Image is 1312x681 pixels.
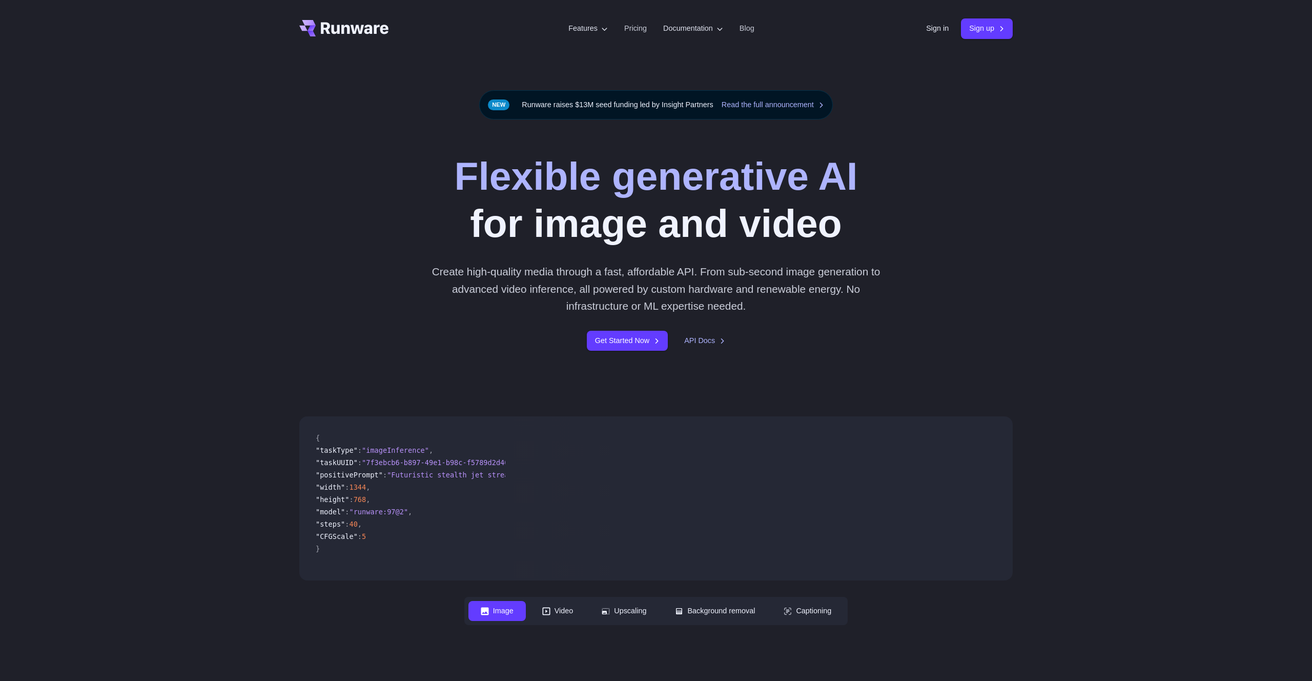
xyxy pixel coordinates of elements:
[345,520,349,528] span: :
[362,446,429,454] span: "imageInference"
[383,471,387,479] span: :
[316,520,345,528] span: "steps"
[722,99,824,111] a: Read the full announcement
[362,458,521,467] span: "7f3ebcb6-b897-49e1-b98c-f5789d2d40d7"
[530,601,586,621] button: Video
[362,532,366,540] span: 5
[624,23,647,34] a: Pricing
[316,434,320,442] span: {
[345,508,349,516] span: :
[358,446,362,454] span: :
[316,446,358,454] span: "taskType"
[349,520,357,528] span: 40
[589,601,659,621] button: Upscaling
[366,483,370,491] span: ,
[684,335,725,347] a: API Docs
[455,152,858,247] h1: for image and video
[316,471,383,479] span: "positivePrompt"
[349,495,353,504] span: :
[316,508,345,516] span: "model"
[316,458,358,467] span: "taskUUID"
[316,545,320,553] span: }
[740,23,754,34] a: Blog
[316,532,358,540] span: "CFGScale"
[771,601,844,621] button: Captioning
[358,532,362,540] span: :
[354,495,366,504] span: 768
[299,20,388,36] a: Go to /
[455,154,858,198] strong: Flexible generative AI
[428,263,885,314] p: Create high-quality media through a fast, affordable API. From sub-second image generation to adv...
[568,23,608,34] label: Features
[926,23,949,34] a: Sign in
[468,601,526,621] button: Image
[358,520,362,528] span: ,
[387,471,769,479] span: "Futuristic stealth jet streaking through a neon-lit cityscape with glowing purple exhaust"
[408,508,412,516] span: ,
[316,483,345,491] span: "width"
[961,18,1013,38] a: Sign up
[345,483,349,491] span: :
[429,446,433,454] span: ,
[349,508,408,516] span: "runware:97@2"
[366,495,370,504] span: ,
[479,90,833,119] div: Runware raises $13M seed funding led by Insight Partners
[349,483,366,491] span: 1344
[316,495,349,504] span: "height"
[587,331,668,351] a: Get Started Now
[663,23,723,34] label: Documentation
[663,601,767,621] button: Background removal
[358,458,362,467] span: :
